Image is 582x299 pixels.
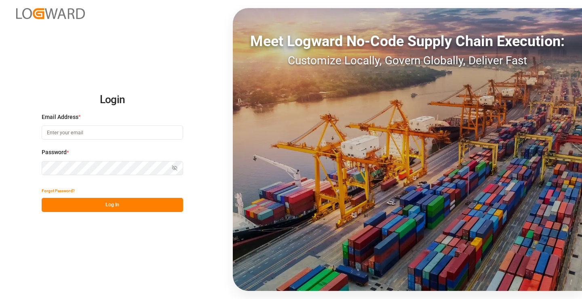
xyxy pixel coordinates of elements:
button: Log In [42,198,183,212]
div: Customize Locally, Govern Globally, Deliver Fast [233,52,582,69]
span: Password [42,148,67,157]
h2: Login [42,87,183,113]
img: Logward_new_orange.png [16,8,85,19]
button: Forgot Password? [42,184,75,198]
div: Meet Logward No-Code Supply Chain Execution: [233,30,582,52]
input: Enter your email [42,125,183,140]
span: Email Address [42,113,78,121]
